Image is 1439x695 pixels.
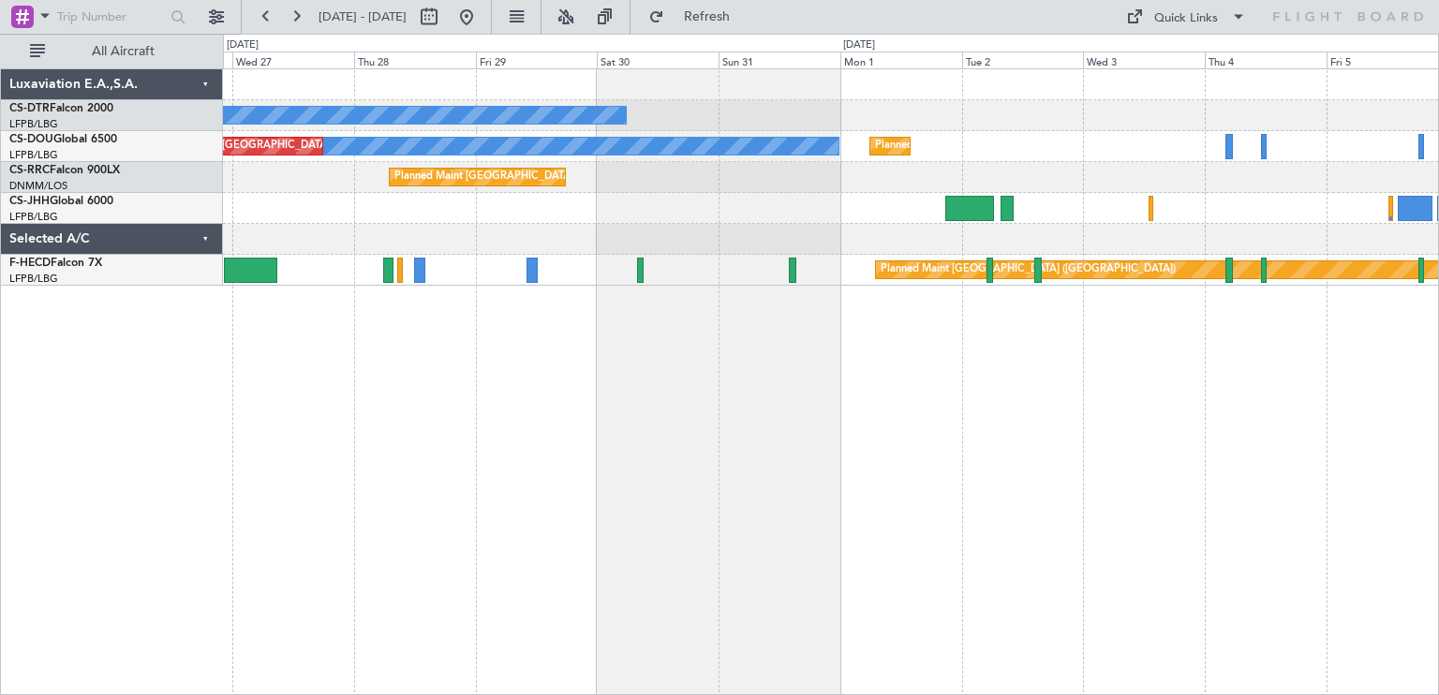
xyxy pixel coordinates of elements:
div: Tue 2 [962,52,1084,68]
span: CS-JHH [9,196,50,207]
span: CS-DTR [9,103,50,114]
a: CS-RRCFalcon 900LX [9,165,120,176]
a: LFPB/LBG [9,117,58,131]
a: CS-DOUGlobal 6500 [9,134,117,145]
button: Refresh [640,2,752,32]
div: Quick Links [1154,9,1218,28]
span: F-HECD [9,258,51,269]
a: CS-JHHGlobal 6000 [9,196,113,207]
div: Planned Maint [GEOGRAPHIC_DATA] ([GEOGRAPHIC_DATA]) [151,132,446,160]
div: Wed 3 [1083,52,1205,68]
a: LFPB/LBG [9,148,58,162]
div: Planned Maint [GEOGRAPHIC_DATA] ([GEOGRAPHIC_DATA]) [881,256,1176,284]
div: Planned Maint [GEOGRAPHIC_DATA] ([GEOGRAPHIC_DATA]) [394,163,690,191]
a: LFPB/LBG [9,210,58,224]
div: Planned Maint [GEOGRAPHIC_DATA] ([GEOGRAPHIC_DATA]) [875,132,1170,160]
div: Sat 30 [597,52,719,68]
div: Thu 4 [1205,52,1327,68]
div: Fri 29 [476,52,598,68]
div: Mon 1 [840,52,962,68]
span: [DATE] - [DATE] [319,8,407,25]
a: DNMM/LOS [9,179,67,193]
div: [DATE] [843,37,875,53]
input: Trip Number [57,3,165,31]
div: [DATE] [227,37,259,53]
div: Wed 27 [232,52,354,68]
a: LFPB/LBG [9,272,58,286]
button: Quick Links [1117,2,1255,32]
div: Sun 31 [719,52,840,68]
a: CS-DTRFalcon 2000 [9,103,113,114]
a: F-HECDFalcon 7X [9,258,102,269]
div: Thu 28 [354,52,476,68]
span: Refresh [668,10,747,23]
button: All Aircraft [21,37,203,67]
span: CS-DOU [9,134,53,145]
span: CS-RRC [9,165,50,176]
span: All Aircraft [49,45,198,58]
